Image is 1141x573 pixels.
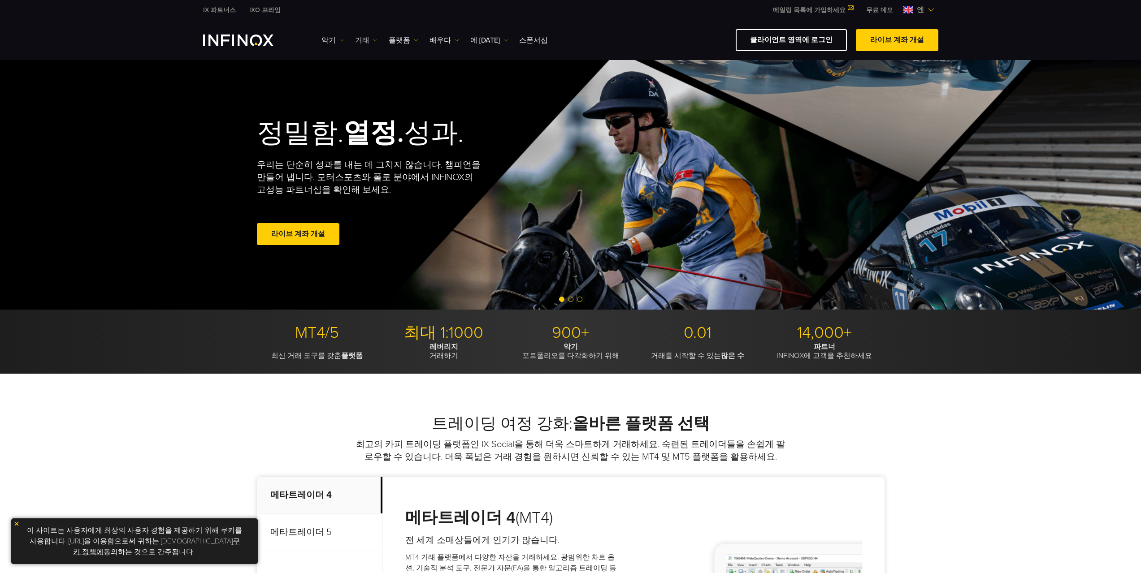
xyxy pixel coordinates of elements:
[405,535,560,546] font: 전 세계 소매상들에게 인기가 많습니다.
[203,34,295,46] a: INFINOX 로고
[766,6,859,14] a: 메일링 목록에 가입하세요
[564,342,578,351] font: 악기
[355,35,377,46] a: 거래
[271,229,325,238] font: 라이브 계좌 개설
[430,342,458,351] font: 레버리지
[651,351,721,360] font: 거래를 시작할 수 있는
[404,116,464,149] font: 성과.
[856,29,938,51] a: 라이브 계좌 개설
[522,351,619,360] font: 포트폴리오를 다각화하기 위해
[270,527,332,538] font: 메타트레이더 5
[430,351,458,360] font: 거래하기
[721,351,744,360] font: 많은 수
[577,297,582,302] span: 슬라이드 3으로 이동
[516,508,553,527] font: (MT4)
[405,508,516,527] font: 메타트레이더 4
[404,323,483,342] font: 최대 1:1000
[917,5,924,14] font: 엔
[203,6,236,14] font: IX 파트너스
[27,526,242,546] font: 이 사이트는 사용자에게 최상의 사용자 경험을 제공하기 위해 쿠키를 사용합니다. [URL]을 이용함으로써 귀하는 [DEMOGRAPHIC_DATA]
[859,5,900,15] a: 인피녹스 메뉴
[341,351,363,360] font: 플랫폼
[355,36,369,45] font: 거래
[430,36,451,45] font: 배우다
[343,116,404,149] font: 열정.
[257,116,343,149] font: 정밀함.
[270,490,332,500] font: 메타트레이더 4
[684,323,711,342] font: 0.01
[243,5,287,15] a: 인피녹스
[470,35,508,46] a: 에 [DATE]
[196,5,243,15] a: 인피녹스
[13,521,20,527] img: 노란색 닫기 아이콘
[257,223,339,245] a: 라이브 계좌 개설
[559,297,564,302] span: 슬라이드 1로 이동
[519,35,548,46] a: 스폰서십
[519,36,548,45] font: 스폰서십
[866,6,893,14] font: 무료 데모
[773,6,846,14] font: 메일링 목록에 가입하세요
[797,323,852,342] font: 14,000+
[249,6,281,14] font: IXO 프라임
[430,35,459,46] a: 배우다
[432,414,573,433] font: 트레이딩 여정 강화:
[257,159,481,195] font: 우리는 단순히 성과를 내는 데 그치지 않습니다. 챔피언을 만들어 냅니다. 모터스포츠와 폴로 분야에서 INFINOX의 고성능 파트너십을 확인해 보세요.
[552,323,589,342] font: 900+
[104,547,196,556] font: 동의하는 것으로 간주됩니다 .
[470,36,500,45] font: 에 [DATE]
[389,36,410,45] font: 플랫폼
[568,297,573,302] span: 슬라이드 2로 이동
[389,35,418,46] a: 플랫폼
[750,35,833,44] font: 클라이언트 영역에 로그인
[321,35,344,46] a: 악기
[295,323,339,342] font: MT4/5
[736,29,847,51] a: 클라이언트 영역에 로그인
[321,36,336,45] font: 악기
[271,351,341,360] font: 최신 거래 도구를 갖춘
[356,439,785,462] font: 최고의 카피 트레이딩 플랫폼인 IX Social을 통해 더욱 스마트하게 거래하세요. 숙련된 트레이더들을 손쉽게 팔로우할 수 있습니다. 더욱 폭넓은 거래 경험을 원하시면 신뢰할...
[870,35,924,44] font: 라이브 계좌 개설
[777,351,872,360] font: INFINOX에 고객을 추천하세요
[573,414,710,433] font: 올바른 플랫폼 선택
[814,342,835,351] font: 파트너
